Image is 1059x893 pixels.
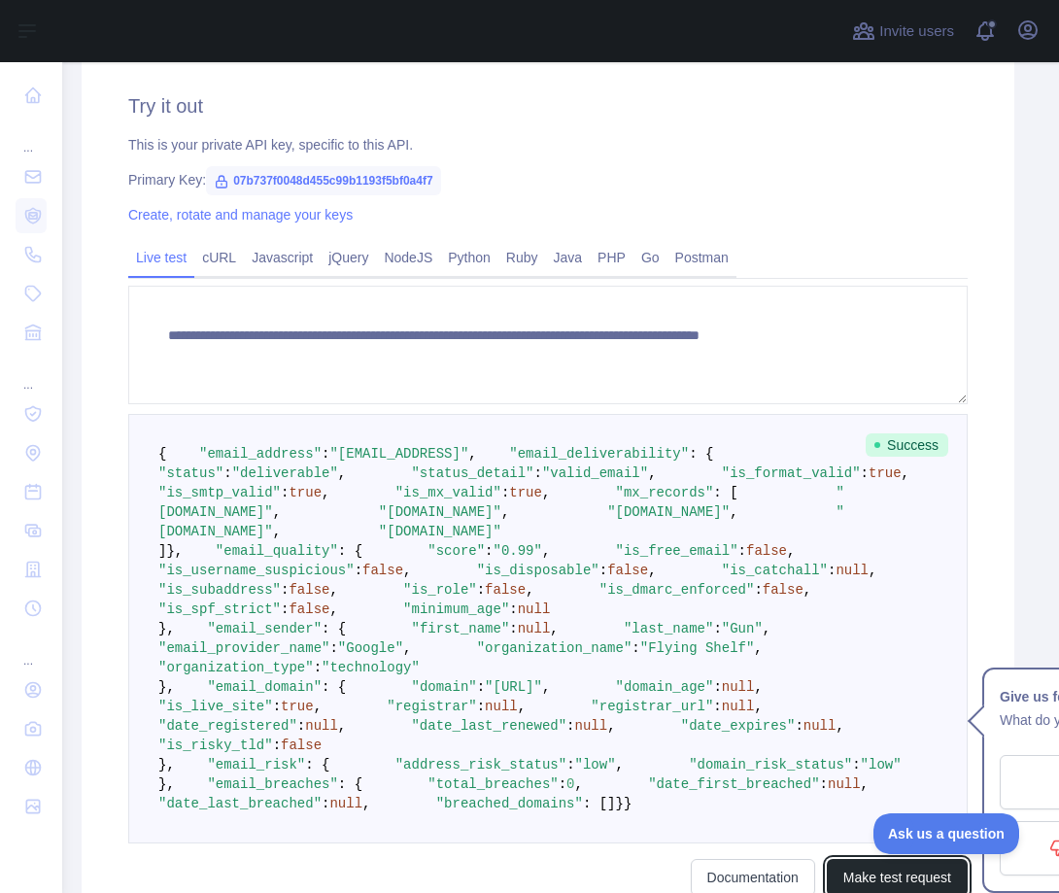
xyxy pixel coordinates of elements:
iframe: Toggle Customer Support [873,813,1020,854]
span: "[URL]" [485,679,542,695]
span: false [746,543,787,559]
span: null [722,699,755,714]
span: , [518,699,526,714]
span: "registrar_url" [591,699,713,714]
span: : [713,679,721,695]
span: , [730,504,737,520]
span: "Gun" [722,621,763,636]
span: , [542,485,550,500]
span: "Flying Shelf" [640,640,755,656]
span: 07b737f0048d455c99b1193f5bf0a4f7 [206,166,440,195]
span: : [534,465,542,481]
span: null [575,718,608,734]
span: "score" [427,543,485,559]
span: } [616,796,624,811]
span: "email_provider_name" [158,640,329,656]
span: } [624,796,632,811]
span: : [223,465,231,481]
span: : [632,640,639,656]
span: "is_username_suspicious" [158,563,355,578]
span: , [803,582,811,598]
span: false [289,601,329,617]
span: , [338,465,346,481]
span: null [518,601,551,617]
span: : { [338,776,362,792]
span: "email_domain" [207,679,322,695]
span: , [754,640,762,656]
span: , [526,582,533,598]
a: Java [546,242,591,273]
span: , [468,446,476,462]
span: , [362,796,370,811]
span: , [787,543,795,559]
span: "organization_name" [477,640,632,656]
span: true [289,485,322,500]
span: "deliverable" [232,465,338,481]
span: "total_breaches" [427,776,558,792]
span: , [542,543,550,559]
span: "email_deliverability" [509,446,689,462]
span: : [713,699,721,714]
span: "email_sender" [207,621,322,636]
span: : { [322,621,346,636]
span: "email_address" [199,446,322,462]
span: : [355,563,362,578]
span: : [329,640,337,656]
span: : [] [583,796,616,811]
span: , [329,601,337,617]
a: PHP [590,242,633,273]
span: , [322,485,329,500]
span: "is_format_valid" [722,465,861,481]
span: "mx_records" [616,485,714,500]
span: : [297,718,305,734]
div: ... [16,630,47,669]
span: "email_risk" [207,757,305,773]
span: : [828,563,836,578]
span: , [648,465,656,481]
span: "registrar" [387,699,476,714]
span: "valid_email" [542,465,648,481]
span: true [281,699,314,714]
span: : { [322,679,346,695]
span: "low" [575,757,616,773]
span: "is_disposable" [477,563,599,578]
span: "low" [861,757,902,773]
span: null [485,699,518,714]
span: ] [158,543,166,559]
span: : [477,582,485,598]
span: "organization_type" [158,660,314,675]
span: : [273,699,281,714]
span: "[DOMAIN_NAME]" [379,504,501,520]
span: "status" [158,465,223,481]
a: Live test [128,242,194,273]
span: , [575,776,583,792]
span: false [362,563,403,578]
span: false [289,582,329,598]
span: : [501,485,509,500]
a: Javascript [244,242,321,273]
span: : [738,543,746,559]
span: : [281,601,289,617]
span: "domain_age" [616,679,714,695]
span: : { [689,446,713,462]
div: ... [16,117,47,155]
span: , [314,699,322,714]
span: "email_breaches" [207,776,337,792]
span: : [281,582,289,598]
span: "domain_risk_status" [689,757,852,773]
span: }, [158,776,175,792]
button: Invite users [848,16,958,47]
span: , [616,757,624,773]
a: Ruby [498,242,546,273]
span: , [403,640,411,656]
span: : [861,465,869,481]
span: : { [338,543,362,559]
span: "is_spf_strict" [158,601,281,617]
span: , [869,563,876,578]
span: , [403,563,411,578]
span: null [305,718,338,734]
span: "first_name" [411,621,509,636]
span: "date_last_breached" [158,796,322,811]
span: }, [166,543,183,559]
span: false [485,582,526,598]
